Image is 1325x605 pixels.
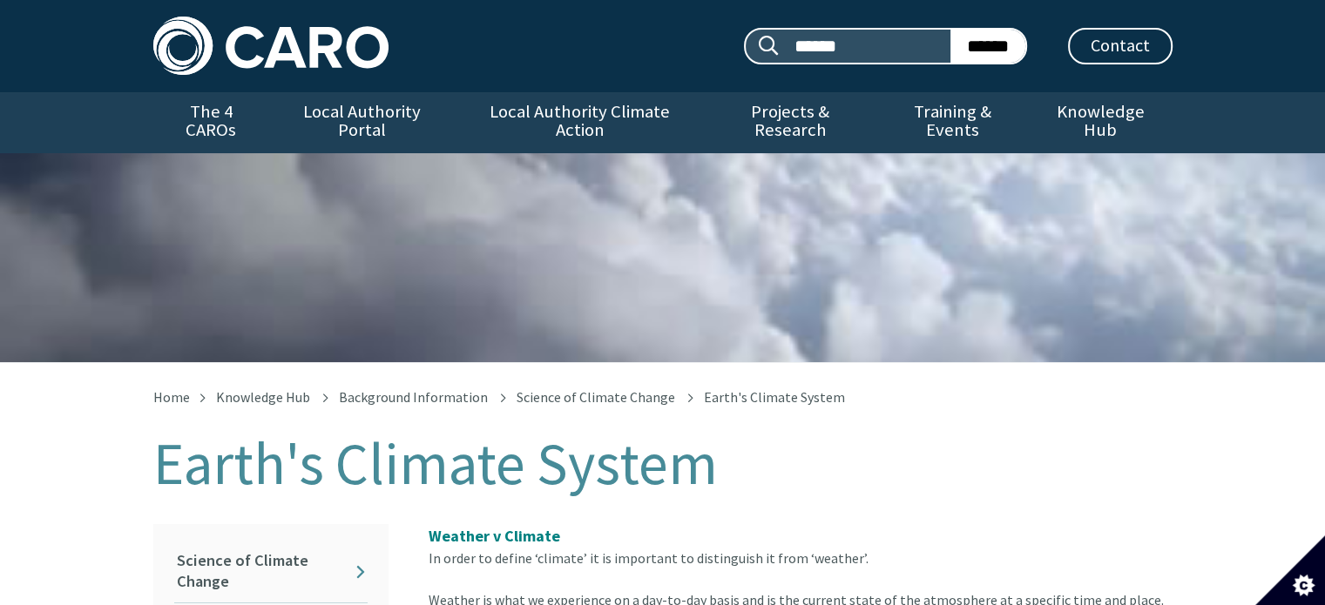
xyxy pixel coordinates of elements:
a: Science of Climate Change [517,388,675,406]
h1: Earth's Climate System [153,432,1173,496]
a: Local Authority Portal [269,92,456,153]
a: Science of Climate Change [174,541,368,602]
a: Knowledge Hub [216,388,310,406]
a: Contact [1068,28,1173,64]
a: Local Authority Climate Action [456,92,704,153]
a: Projects & Research [704,92,876,153]
span: Earth's Climate System [704,388,845,406]
a: Training & Events [876,92,1029,153]
a: Background Information [339,388,488,406]
span: Weather v Climate [429,526,560,546]
img: Caro logo [153,17,389,75]
a: The 4 CAROs [153,92,269,153]
a: Knowledge Hub [1029,92,1172,153]
button: Set cookie preferences [1255,535,1325,605]
a: Home [153,388,190,406]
